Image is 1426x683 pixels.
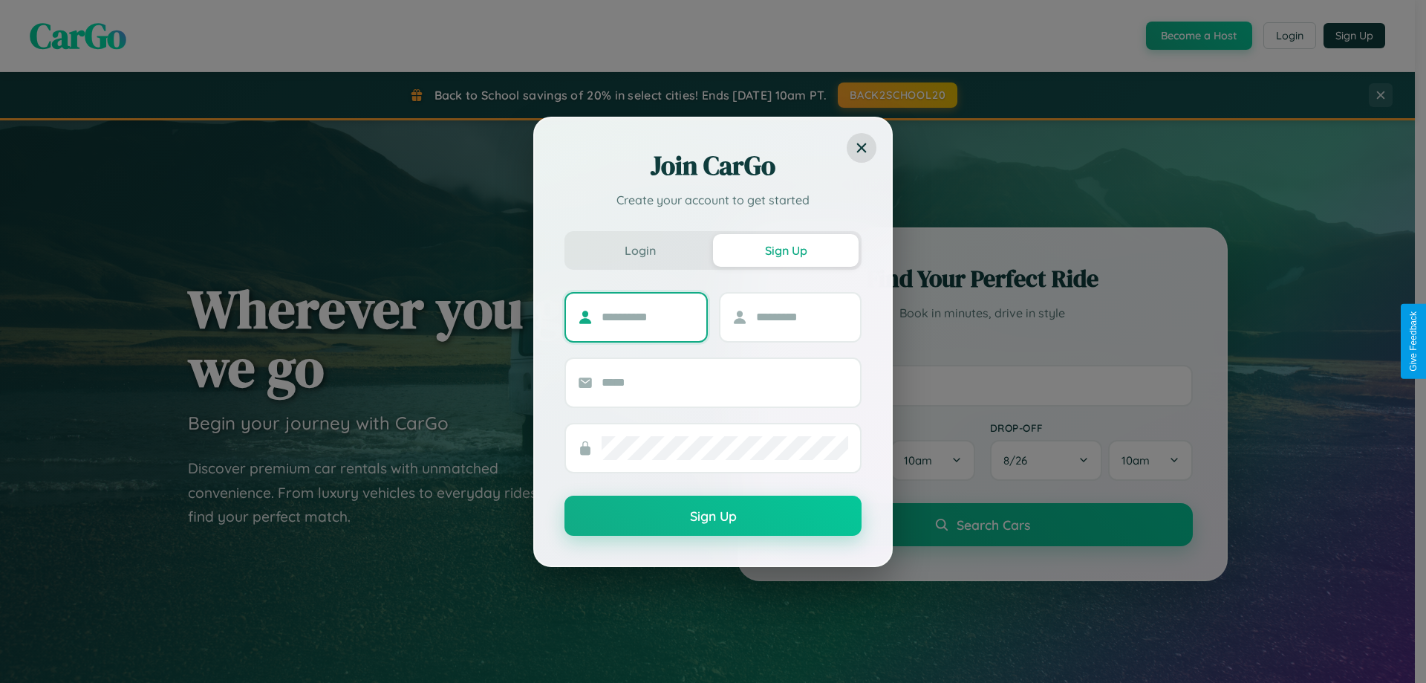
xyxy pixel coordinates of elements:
[1408,311,1419,372] div: Give Feedback
[567,234,713,267] button: Login
[713,234,859,267] button: Sign Up
[564,148,862,184] h2: Join CarGo
[564,496,862,536] button: Sign Up
[564,191,862,209] p: Create your account to get started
